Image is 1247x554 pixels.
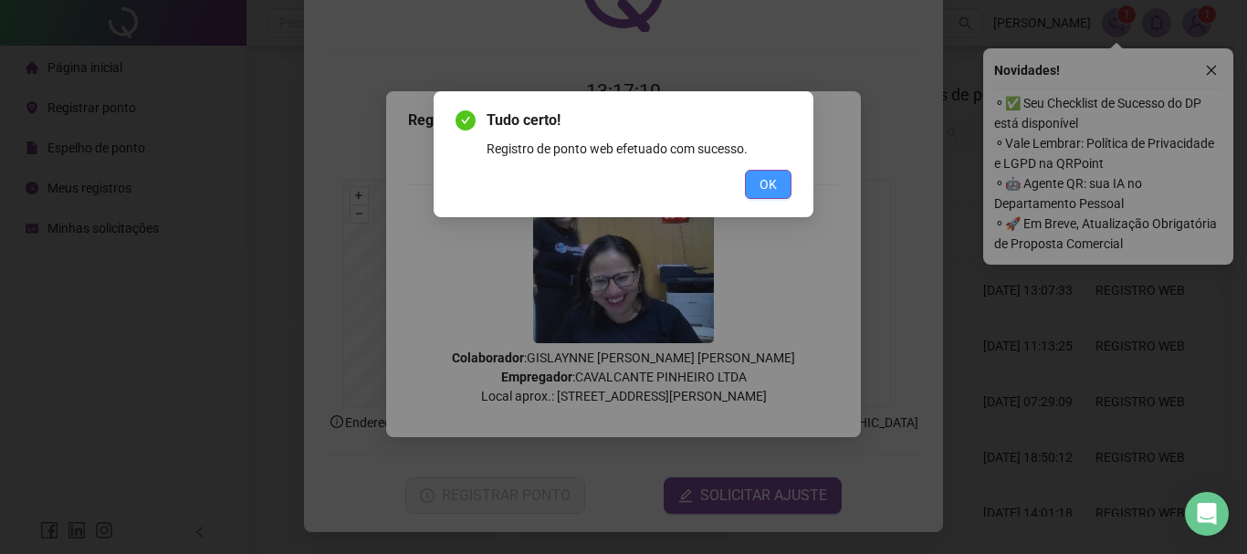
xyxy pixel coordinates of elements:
[760,174,777,194] span: OK
[745,170,791,199] button: OK
[487,110,791,131] span: Tudo certo!
[487,139,791,159] div: Registro de ponto web efetuado com sucesso.
[456,110,476,131] span: check-circle
[1185,492,1229,536] div: Open Intercom Messenger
